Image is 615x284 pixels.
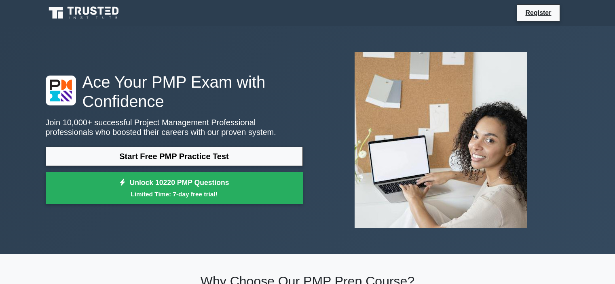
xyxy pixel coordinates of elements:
p: Join 10,000+ successful Project Management Professional professionals who boosted their careers w... [46,118,303,137]
small: Limited Time: 7-day free trial! [56,189,293,199]
h1: Ace Your PMP Exam with Confidence [46,72,303,111]
a: Start Free PMP Practice Test [46,147,303,166]
a: Register [520,8,556,18]
a: Unlock 10220 PMP QuestionsLimited Time: 7-day free trial! [46,172,303,204]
